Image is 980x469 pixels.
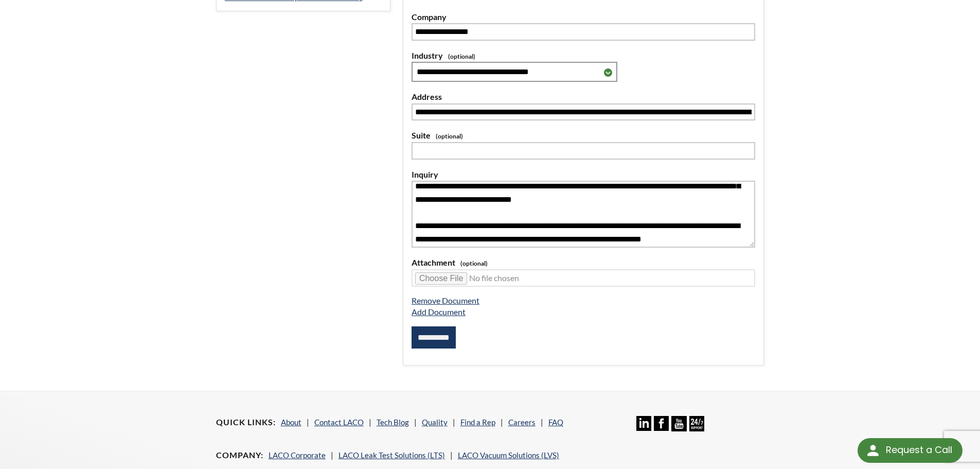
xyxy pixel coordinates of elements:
[314,418,364,427] a: Contact LACO
[412,129,755,142] label: Suite
[412,168,755,181] label: Inquiry
[689,424,704,433] a: 24/7 Support
[269,450,326,460] a: LACO Corporate
[458,450,559,460] a: LACO Vacuum Solutions (LVS)
[460,418,495,427] a: Find a Rep
[338,450,445,460] a: LACO Leak Test Solutions (LTS)
[508,418,536,427] a: Careers
[689,416,704,431] img: 24/7 Support Icon
[412,10,755,24] label: Company
[412,90,755,103] label: Address
[858,438,963,463] div: Request a Call
[281,418,301,427] a: About
[412,296,479,305] a: Remove Document
[216,417,276,428] h4: Quick Links
[422,418,448,427] a: Quality
[216,450,263,461] h4: Company
[548,418,563,427] a: FAQ
[865,442,881,459] img: round button
[412,49,755,62] label: Industry
[412,256,755,269] label: Attachment
[412,307,466,317] a: Add Document
[886,438,952,462] div: Request a Call
[377,418,409,427] a: Tech Blog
